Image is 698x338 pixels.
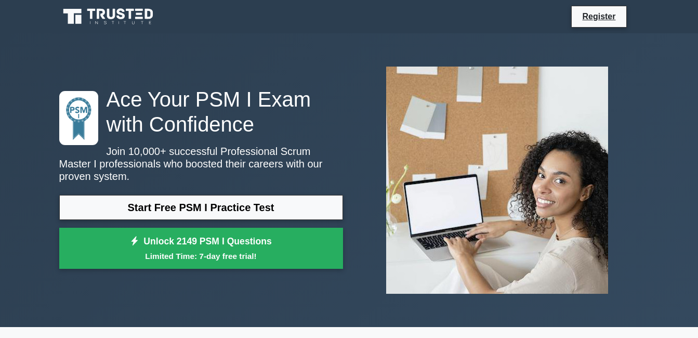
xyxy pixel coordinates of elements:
a: Start Free PSM I Practice Test [59,195,343,220]
h1: Ace Your PSM I Exam with Confidence [59,87,343,137]
a: Register [576,10,622,23]
p: Join 10,000+ successful Professional Scrum Master I professionals who boosted their careers with ... [59,145,343,183]
small: Limited Time: 7-day free trial! [72,250,330,262]
a: Unlock 2149 PSM I QuestionsLimited Time: 7-day free trial! [59,228,343,269]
